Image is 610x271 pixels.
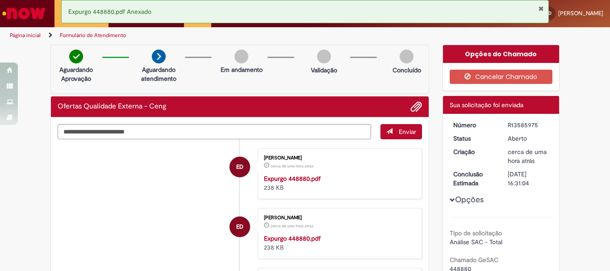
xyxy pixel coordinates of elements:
div: 238 KB [264,234,413,252]
p: Concluído [393,66,421,75]
div: R13585975 [508,121,549,129]
button: Cancelar Chamado [450,70,553,84]
span: [PERSON_NAME] [558,9,603,17]
div: Eliza Ramos Duvorak [230,217,250,237]
span: Análise SAC - Total [450,238,502,246]
div: 238 KB [264,174,413,192]
a: Formulário de Atendimento [60,32,126,39]
dt: Status [447,134,501,143]
button: Adicionar anexos [410,101,422,113]
span: ED [236,216,243,238]
img: img-circle-grey.png [234,50,248,63]
img: img-circle-grey.png [400,50,414,63]
span: ED [236,156,243,178]
p: Validação [311,66,337,75]
dt: Número [447,121,501,129]
time: 01/10/2025 13:30:50 [271,223,313,229]
dt: Conclusão Estimada [447,170,501,188]
div: Eliza Ramos Duvorak [230,157,250,177]
div: [DATE] 16:31:04 [508,170,549,188]
p: Aguardando Aprovação [54,65,98,83]
span: Expurgo 448880.pdf Anexado [68,8,151,16]
button: Fechar Notificação [538,5,544,12]
p: Em andamento [221,65,263,74]
time: 01/10/2025 13:31:00 [508,148,547,165]
a: Página inicial [10,32,41,39]
p: Aguardando atendimento [137,65,180,83]
textarea: Digite sua mensagem aqui... [58,124,371,139]
a: Expurgo 448880.pdf [264,175,321,183]
div: [PERSON_NAME] [264,155,413,161]
h2: Ofertas Qualidade Externa - Ceng Histórico de tíquete [58,103,167,111]
img: check-circle-green.png [69,50,83,63]
span: cerca de uma hora atrás [271,223,313,229]
span: cerca de uma hora atrás [508,148,547,165]
dt: Criação [447,147,501,156]
div: Aberto [508,134,549,143]
img: arrow-next.png [152,50,166,63]
button: Enviar [380,124,422,139]
span: Sua solicitação foi enviada [450,101,523,109]
div: Opções do Chamado [443,45,560,63]
img: ServiceNow [1,4,47,22]
div: 01/10/2025 13:31:00 [508,147,549,165]
span: Enviar [399,128,416,136]
img: img-circle-grey.png [317,50,331,63]
ul: Trilhas de página [7,27,400,44]
time: 01/10/2025 13:30:56 [271,163,313,169]
a: Expurgo 448880.pdf [264,234,321,242]
div: [PERSON_NAME] [264,215,413,221]
b: Tipo de solicitação [450,229,502,237]
b: Chamado GeSAC [450,256,498,264]
span: cerca de uma hora atrás [271,163,313,169]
